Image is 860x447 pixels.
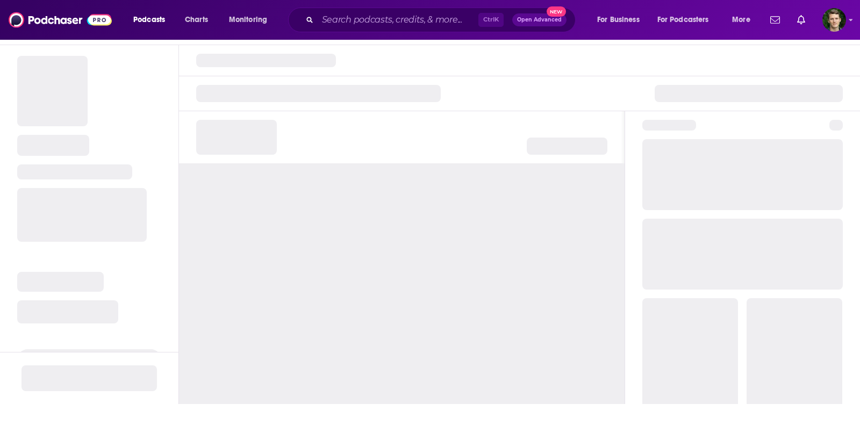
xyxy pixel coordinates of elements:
button: open menu [126,11,179,28]
button: Open AdvancedNew [512,13,567,26]
img: User Profile [822,8,846,32]
span: More [732,12,750,27]
span: New [547,6,566,17]
button: open menu [725,11,764,28]
input: Search podcasts, credits, & more... [318,11,478,28]
span: Open Advanced [517,17,562,23]
button: open menu [590,11,653,28]
span: Podcasts [133,12,165,27]
span: Charts [185,12,208,27]
a: Charts [178,11,214,28]
div: Search podcasts, credits, & more... [298,8,586,32]
span: Logged in as drew.kilman [822,8,846,32]
button: open menu [221,11,281,28]
button: Show profile menu [822,8,846,32]
span: Ctrl K [478,13,504,27]
span: For Business [597,12,640,27]
span: Monitoring [229,12,267,27]
span: For Podcasters [657,12,709,27]
img: Podchaser - Follow, Share and Rate Podcasts [9,10,112,30]
a: Show notifications dropdown [766,11,784,29]
button: open menu [650,11,725,28]
a: Show notifications dropdown [793,11,809,29]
